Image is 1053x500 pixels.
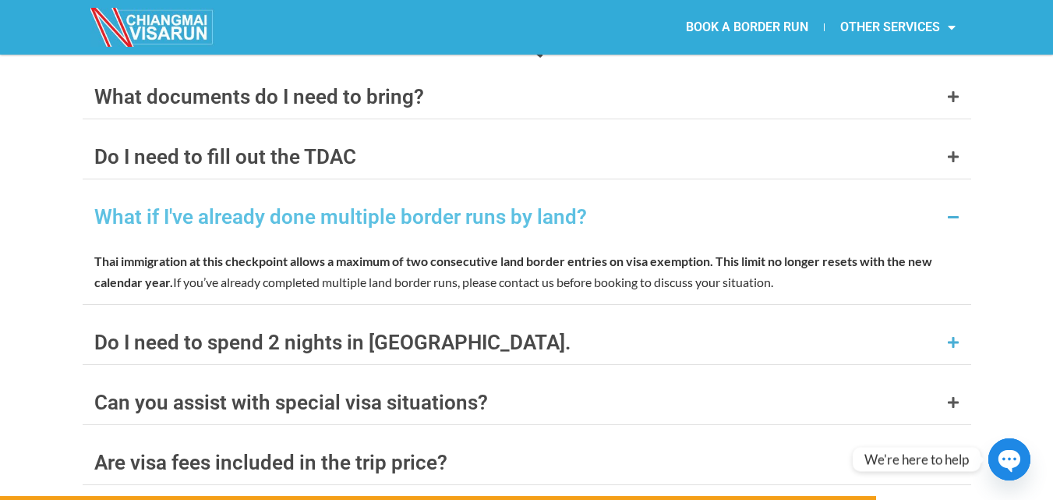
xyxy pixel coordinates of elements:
[94,392,488,413] div: Can you assist with special visa situations?
[94,147,356,167] div: Do I need to fill out the TDAC
[94,254,932,289] span: If you’ve already completed multiple land border runs, please contact us before booking to discus...
[825,9,971,45] a: OTHER SERVICES
[527,9,971,45] nav: Menu
[94,332,571,353] div: Do I need to spend 2 nights in [GEOGRAPHIC_DATA].
[94,207,587,227] div: What if I've already done multiple border runs by land?
[83,28,971,59] h4: FAQ's
[94,254,713,268] strong: Thai immigration at this checkpoint allows a maximum of two consecutive land border entries on vi...
[94,87,424,107] div: What documents do I need to bring?
[670,9,824,45] a: BOOK A BORDER RUN
[94,250,959,293] p: .
[94,452,447,473] div: Are visa fees included in the trip price?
